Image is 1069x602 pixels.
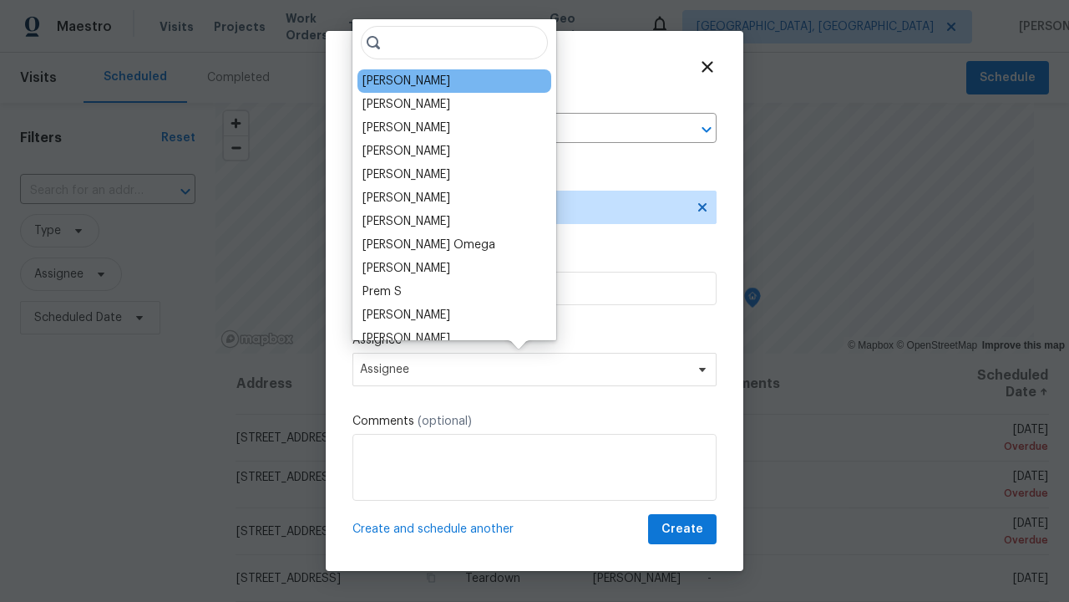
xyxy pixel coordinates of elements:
[362,283,402,300] div: Prem S
[360,363,687,376] span: Assignee
[362,213,450,230] div: [PERSON_NAME]
[698,58,717,76] span: Close
[352,521,514,538] span: Create and schedule another
[362,73,450,89] div: [PERSON_NAME]
[418,416,472,427] span: (optional)
[695,118,718,141] button: Open
[362,166,450,183] div: [PERSON_NAME]
[362,143,450,160] div: [PERSON_NAME]
[362,96,450,113] div: [PERSON_NAME]
[648,514,717,545] button: Create
[362,190,450,207] div: [PERSON_NAME]
[661,519,703,540] span: Create
[362,307,450,324] div: [PERSON_NAME]
[362,237,495,253] div: [PERSON_NAME] Omega
[362,120,450,136] div: [PERSON_NAME]
[362,260,450,277] div: [PERSON_NAME]
[352,413,717,430] label: Comments
[362,330,450,347] div: [PERSON_NAME]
